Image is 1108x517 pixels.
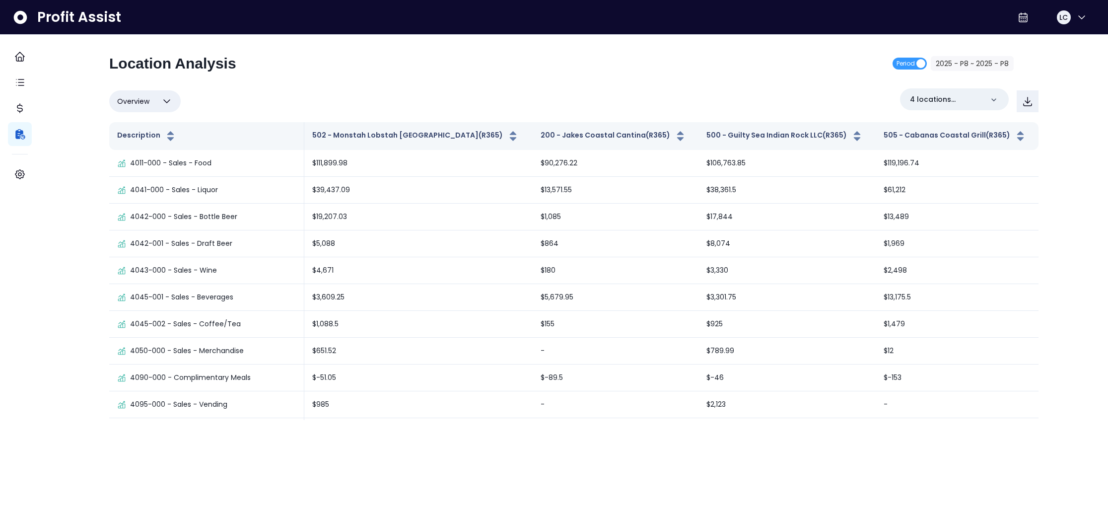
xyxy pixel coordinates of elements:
span: LC [1059,12,1068,22]
span: Overview [117,95,149,107]
td: $4,671 [304,257,533,284]
td: $3,330 [698,257,876,284]
td: $2,123 [698,391,876,418]
td: $13,489 [876,204,1039,230]
td: $-89.5 [533,365,698,391]
button: Description [117,130,177,142]
td: $5,679.95 [533,284,698,311]
p: 4090-000 - Complimentary Meals [130,372,251,383]
td: $789.99 [698,338,876,365]
td: $38,361.5 [698,177,876,204]
p: 4043-000 - Sales - Wine [130,265,217,276]
button: 505 - Cabanas Coastal Grill(R365) [884,130,1027,142]
td: $3,301.75 [698,284,876,311]
button: 500 - Guilty Sea Indian Rock LLC(R365) [706,130,863,142]
td: $985 [304,391,533,418]
td: $119,196.74 [876,150,1039,177]
td: - [533,391,698,418]
td: $-3.5 [533,418,698,445]
td: $155 [533,311,698,338]
td: $1,085 [533,204,698,230]
p: 4011-000 - Sales - Food [130,158,211,168]
button: 200 - Jakes Coastal Cantina(R365) [541,130,687,142]
td: - [533,338,698,365]
span: Period [897,58,915,70]
td: $180 [533,257,698,284]
td: $1,969 [876,230,1039,257]
td: $61,212 [876,177,1039,204]
td: - [698,418,876,445]
p: 4042-000 - Sales - Bottle Beer [130,212,237,222]
button: 2025 - P8 ~ 2025 - P8 [931,56,1014,71]
p: 4041-000 - Sales - Liquor [130,185,218,195]
td: $651.52 [304,338,533,365]
td: $925 [698,311,876,338]
td: $90,276.22 [533,150,698,177]
td: $3,609.25 [304,284,533,311]
td: $-108 [304,418,533,445]
td: - [876,391,1039,418]
td: $-207.5 [876,418,1039,445]
p: 4 locations selected [910,94,983,105]
td: $2,498 [876,257,1039,284]
td: $8,074 [698,230,876,257]
td: $-51.05 [304,365,533,391]
td: $39,437.09 [304,177,533,204]
td: $17,844 [698,204,876,230]
h2: Location Analysis [109,55,236,73]
button: 502 - Monstah Lobstah [GEOGRAPHIC_DATA](R365) [312,130,519,142]
p: 4050-000 - Sales - Merchandise [130,346,244,356]
p: 4095-000 - Sales - Vending [130,399,227,410]
td: $5,088 [304,230,533,257]
p: 4045-001 - Sales - Beverages [130,292,233,302]
td: $13,175.5 [876,284,1039,311]
span: Profit Assist [37,8,121,26]
p: 4042-001 - Sales - Draft Beer [130,238,232,249]
td: $1,479 [876,311,1039,338]
td: $864 [533,230,698,257]
td: $106,763.85 [698,150,876,177]
td: $1,088.5 [304,311,533,338]
p: 4045-002 - Sales - Coffee/Tea [130,319,241,329]
td: $-46 [698,365,876,391]
td: $13,571.55 [533,177,698,204]
td: $-153 [876,365,1039,391]
td: $111,899.98 [304,150,533,177]
td: $12 [876,338,1039,365]
td: $19,207.03 [304,204,533,230]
